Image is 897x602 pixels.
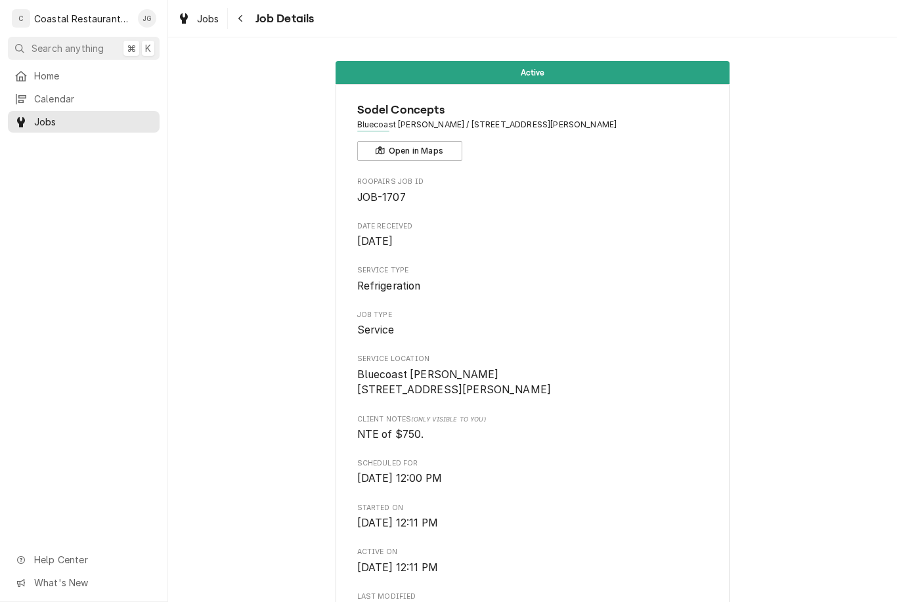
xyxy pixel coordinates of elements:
[8,88,160,110] a: Calendar
[521,68,545,77] span: Active
[357,221,709,232] span: Date Received
[357,560,709,576] span: Active On
[357,234,709,249] span: Date Received
[357,322,709,338] span: Job Type
[357,547,709,575] div: Active On
[357,515,709,531] span: Started On
[357,191,406,204] span: JOB-1707
[34,69,153,83] span: Home
[357,368,552,397] span: Bluecoast [PERSON_NAME] [STREET_ADDRESS][PERSON_NAME]
[336,61,730,84] div: Status
[8,65,160,87] a: Home
[8,572,160,593] a: Go to What's New
[357,414,709,425] span: Client Notes
[32,41,104,55] span: Search anything
[357,177,709,187] span: Roopairs Job ID
[34,115,153,129] span: Jobs
[8,549,160,570] a: Go to Help Center
[357,280,421,292] span: Refrigeration
[357,472,442,484] span: [DATE] 12:00 PM
[357,547,709,557] span: Active On
[12,9,30,28] div: C
[357,591,709,602] span: Last Modified
[357,119,709,131] span: Address
[357,414,709,442] div: [object Object]
[357,310,709,338] div: Job Type
[230,8,252,29] button: Navigate back
[357,458,709,486] div: Scheduled For
[357,354,709,364] span: Service Location
[357,428,424,441] span: NTE of $750.
[357,427,709,442] span: [object Object]
[172,8,225,30] a: Jobs
[8,111,160,133] a: Jobs
[357,221,709,249] div: Date Received
[357,503,709,513] span: Started On
[357,101,709,119] span: Name
[197,12,219,26] span: Jobs
[34,576,152,590] span: What's New
[357,190,709,205] span: Roopairs Job ID
[145,41,151,55] span: K
[34,553,152,567] span: Help Center
[357,141,462,161] button: Open in Maps
[357,265,709,276] span: Service Type
[357,503,709,531] div: Started On
[34,92,153,106] span: Calendar
[357,310,709,320] span: Job Type
[8,37,160,60] button: Search anything⌘K
[357,354,709,398] div: Service Location
[357,561,438,574] span: [DATE] 12:11 PM
[357,278,709,294] span: Service Type
[411,416,485,423] span: (Only Visible to You)
[138,9,156,28] div: JG
[252,10,315,28] span: Job Details
[357,367,709,398] span: Service Location
[357,517,438,529] span: [DATE] 12:11 PM
[357,235,393,247] span: [DATE]
[357,177,709,205] div: Roopairs Job ID
[357,471,709,486] span: Scheduled For
[357,324,395,336] span: Service
[127,41,136,55] span: ⌘
[357,101,709,161] div: Client Information
[138,9,156,28] div: James Gatton's Avatar
[34,12,131,26] div: Coastal Restaurant Repair
[357,265,709,293] div: Service Type
[357,458,709,469] span: Scheduled For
